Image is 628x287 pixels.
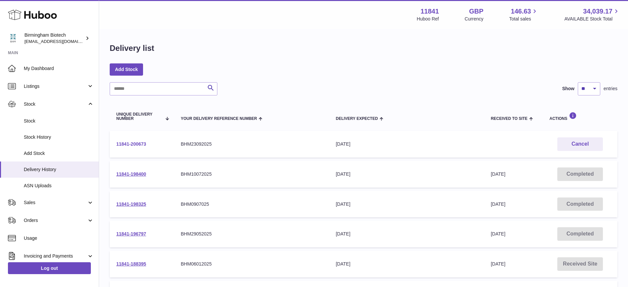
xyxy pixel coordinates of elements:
span: Add Stock [24,150,94,157]
span: Received to Site [491,117,528,121]
span: Delivery Expected [336,117,378,121]
span: [DATE] [491,171,505,177]
span: [DATE] [491,231,505,236]
h1: Delivery list [110,43,154,54]
span: Orders [24,217,87,224]
span: Invoicing and Payments [24,253,87,259]
span: Usage [24,235,94,241]
a: 34,039.17 AVAILABLE Stock Total [564,7,620,22]
div: BHM29052025 [181,231,322,237]
span: Unique Delivery Number [116,112,162,121]
button: Cancel [557,137,603,151]
div: [DATE] [336,201,477,207]
div: Huboo Ref [417,16,439,22]
span: [EMAIL_ADDRESS][DOMAIN_NAME] [24,39,97,44]
span: Stock [24,101,87,107]
div: [DATE] [336,171,477,177]
a: 11841-200673 [116,141,146,147]
div: Currency [465,16,484,22]
strong: GBP [469,7,483,16]
div: [DATE] [336,261,477,267]
span: My Dashboard [24,65,94,72]
div: BHM06012025 [181,261,322,267]
div: BHM23092025 [181,141,322,147]
span: Sales [24,199,87,206]
span: Listings [24,83,87,90]
span: entries [604,86,617,92]
span: [DATE] [491,261,505,267]
span: 34,039.17 [583,7,612,16]
div: BHM10072025 [181,171,322,177]
div: Actions [549,112,611,121]
div: BHM0907025 [181,201,322,207]
a: 146.63 Total sales [509,7,538,22]
div: Birmingham Biotech [24,32,84,45]
a: 11841-198325 [116,201,146,207]
span: Your Delivery Reference Number [181,117,257,121]
span: AVAILABLE Stock Total [564,16,620,22]
a: Add Stock [110,63,143,75]
strong: 11841 [421,7,439,16]
img: internalAdmin-11841@internal.huboo.com [8,33,18,43]
a: Log out [8,262,91,274]
span: 146.63 [511,7,531,16]
div: [DATE] [336,141,477,147]
a: 11841-198400 [116,171,146,177]
label: Show [562,86,574,92]
span: Stock History [24,134,94,140]
span: Total sales [509,16,538,22]
span: [DATE] [491,201,505,207]
a: 11841-196797 [116,231,146,236]
span: Stock [24,118,94,124]
span: Delivery History [24,166,94,173]
div: [DATE] [336,231,477,237]
a: 11841-188395 [116,261,146,267]
span: ASN Uploads [24,183,94,189]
